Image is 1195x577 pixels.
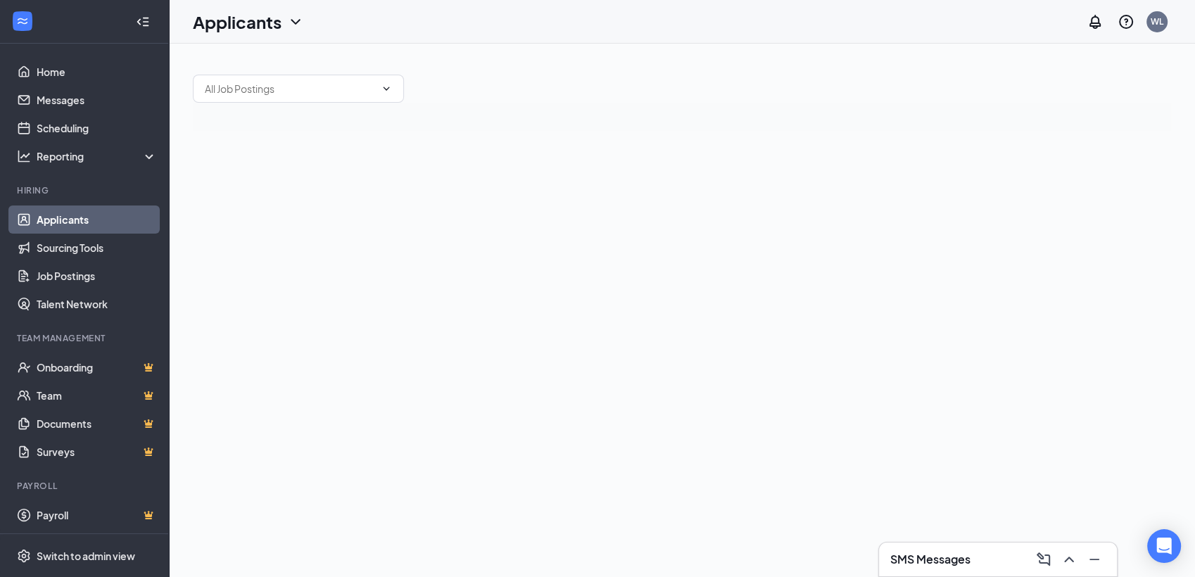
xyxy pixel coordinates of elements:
[17,184,154,196] div: Hiring
[1086,551,1103,568] svg: Minimize
[37,114,157,142] a: Scheduling
[37,58,157,86] a: Home
[1058,548,1080,571] button: ChevronUp
[37,501,157,529] a: PayrollCrown
[1118,13,1134,30] svg: QuestionInfo
[37,290,157,318] a: Talent Network
[1151,15,1163,27] div: WL
[37,353,157,381] a: OnboardingCrown
[17,332,154,344] div: Team Management
[136,15,150,29] svg: Collapse
[205,81,375,96] input: All Job Postings
[37,410,157,438] a: DocumentsCrown
[381,83,392,94] svg: ChevronDown
[37,86,157,114] a: Messages
[287,13,304,30] svg: ChevronDown
[37,381,157,410] a: TeamCrown
[37,438,157,466] a: SurveysCrown
[1032,548,1055,571] button: ComposeMessage
[37,262,157,290] a: Job Postings
[890,552,970,567] h3: SMS Messages
[37,549,135,563] div: Switch to admin view
[37,234,157,262] a: Sourcing Tools
[17,480,154,492] div: Payroll
[17,549,31,563] svg: Settings
[37,149,158,163] div: Reporting
[1061,551,1077,568] svg: ChevronUp
[1035,551,1052,568] svg: ComposeMessage
[17,149,31,163] svg: Analysis
[1087,13,1104,30] svg: Notifications
[37,205,157,234] a: Applicants
[15,14,30,28] svg: WorkstreamLogo
[1147,529,1181,563] div: Open Intercom Messenger
[1083,548,1106,571] button: Minimize
[193,10,282,34] h1: Applicants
